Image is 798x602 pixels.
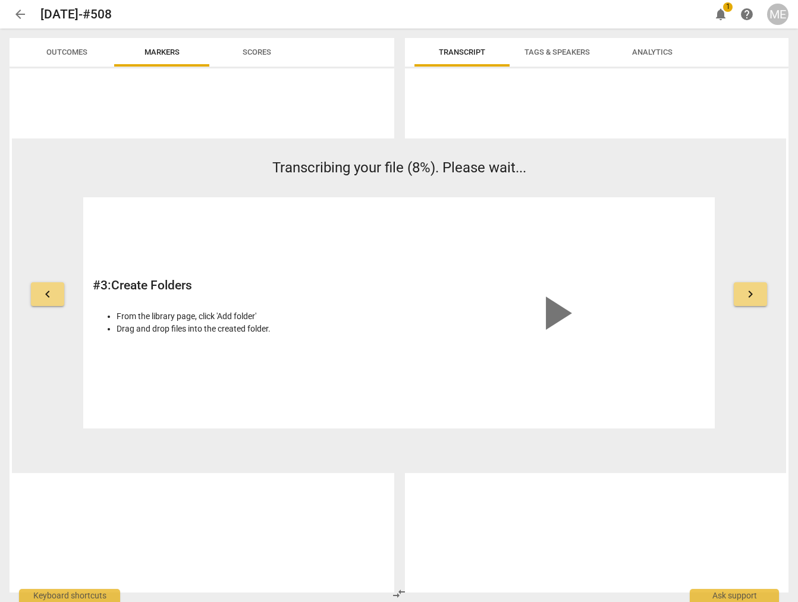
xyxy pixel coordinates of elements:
[40,287,55,301] span: keyboard_arrow_left
[527,285,584,342] span: play_arrow
[40,7,112,22] h2: [DATE]-#508
[767,4,788,25] button: ME
[743,287,758,301] span: keyboard_arrow_right
[117,323,393,335] li: Drag and drop files into the created folder.
[272,159,526,176] span: Transcribing your file (8%). Please wait...
[117,310,393,323] li: From the library page, click 'Add folder'
[243,48,271,56] span: Scores
[392,587,406,601] span: compare_arrows
[632,48,673,56] span: Analytics
[740,7,754,21] span: help
[524,48,590,56] span: Tags & Speakers
[439,48,485,56] span: Transcript
[93,278,393,293] h2: # 3 : Create Folders
[144,48,180,56] span: Markers
[46,48,87,56] span: Outcomes
[13,7,27,21] span: arrow_back
[736,4,758,25] a: Help
[710,4,731,25] button: Notifications
[690,589,779,602] div: Ask support
[714,7,728,21] span: notifications
[19,589,120,602] div: Keyboard shortcuts
[723,2,733,12] span: 1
